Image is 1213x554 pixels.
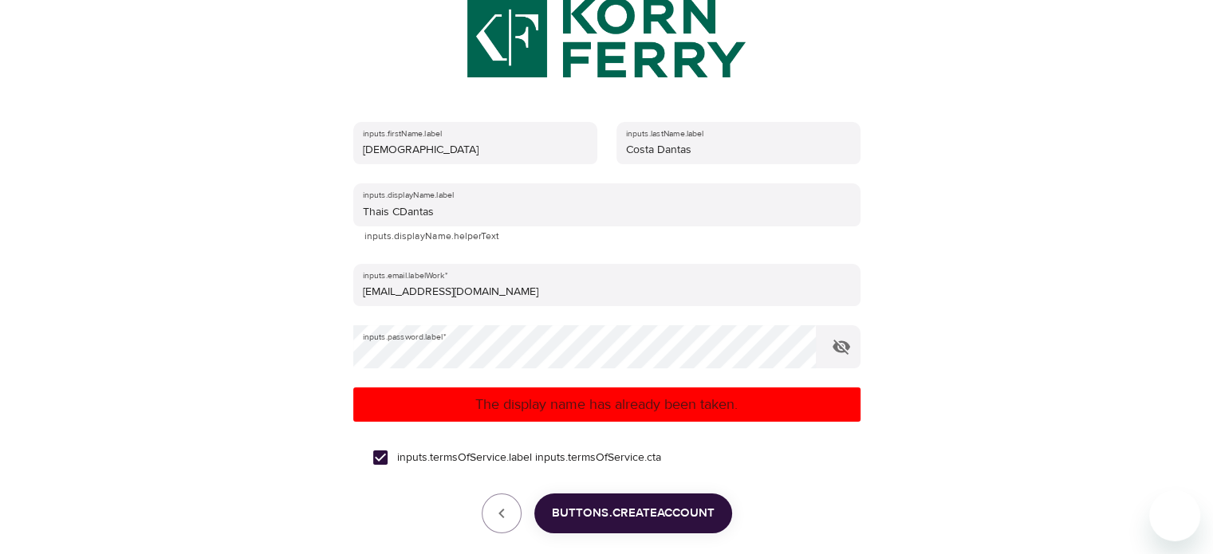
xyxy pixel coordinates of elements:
[360,394,854,415] p: The display name has already been taken.
[364,229,849,245] p: inputs.displayName.helperText
[534,493,732,533] button: buttons.createAccount
[552,503,715,524] span: buttons.createAccount
[1149,490,1200,541] iframe: Botão para abrir a janela de mensagens
[535,450,661,466] a: inputs.termsOfService.cta
[397,450,661,466] span: inputs.termsOfService.label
